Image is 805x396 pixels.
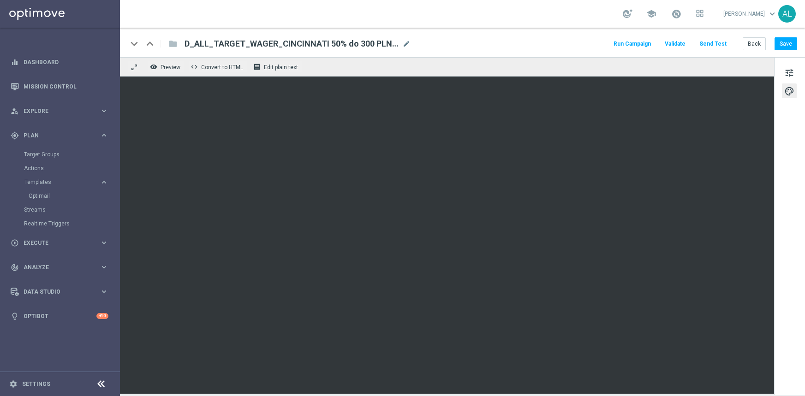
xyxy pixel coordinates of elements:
span: Convert to HTML [201,64,243,71]
div: Templates [24,179,100,185]
div: Mission Control [11,74,108,99]
button: Send Test [698,38,728,50]
div: Templates [24,175,119,203]
button: Run Campaign [612,38,652,50]
button: play_circle_outline Execute keyboard_arrow_right [10,239,109,247]
button: person_search Explore keyboard_arrow_right [10,107,109,115]
i: keyboard_arrow_right [100,287,108,296]
button: Data Studio keyboard_arrow_right [10,288,109,296]
span: code [191,63,198,71]
span: Edit plain text [264,64,298,71]
span: Templates [24,179,90,185]
a: Optimail [29,192,96,200]
div: Optimail [29,189,119,203]
button: remove_red_eye Preview [148,61,185,73]
div: Explore [11,107,100,115]
a: Actions [24,165,96,172]
div: Realtime Triggers [24,217,119,231]
div: Target Groups [24,148,119,161]
span: mode_edit [402,40,411,48]
i: keyboard_arrow_right [100,263,108,272]
span: Explore [24,108,100,114]
button: lightbulb Optibot +10 [10,313,109,320]
span: D_ALL_TARGET_WAGER_CINCINNATI 50% do 300 PLN_130825 [185,38,399,49]
i: keyboard_arrow_right [100,238,108,247]
span: keyboard_arrow_down [767,9,777,19]
div: Actions [24,161,119,175]
a: [PERSON_NAME]keyboard_arrow_down [722,7,778,21]
span: Validate [665,41,686,47]
button: code Convert to HTML [188,61,247,73]
span: Preview [161,64,180,71]
button: tune [782,65,797,80]
button: Mission Control [10,83,109,90]
div: +10 [96,313,108,319]
button: gps_fixed Plan keyboard_arrow_right [10,132,109,139]
span: Execute [24,240,100,246]
div: Optibot [11,304,108,328]
button: palette [782,83,797,98]
div: AL [778,5,796,23]
i: gps_fixed [11,131,19,140]
i: equalizer [11,58,19,66]
button: Back [743,37,766,50]
i: settings [9,380,18,388]
button: equalizer Dashboard [10,59,109,66]
div: Execute [11,239,100,247]
i: keyboard_arrow_right [100,106,108,115]
span: tune [784,67,794,79]
span: Plan [24,133,100,138]
a: Realtime Triggers [24,220,96,227]
i: keyboard_arrow_right [100,178,108,187]
i: play_circle_outline [11,239,19,247]
span: Analyze [24,265,100,270]
div: Analyze [11,263,100,272]
span: palette [784,85,794,97]
i: remove_red_eye [150,63,157,71]
div: Plan [11,131,100,140]
span: Data Studio [24,289,100,295]
a: Target Groups [24,151,96,158]
a: Mission Control [24,74,108,99]
i: person_search [11,107,19,115]
button: Validate [663,38,687,50]
div: Dashboard [11,50,108,74]
button: receipt Edit plain text [251,61,302,73]
i: lightbulb [11,312,19,320]
i: keyboard_arrow_right [100,131,108,140]
div: Data Studio [11,288,100,296]
button: Save [775,37,797,50]
i: track_changes [11,263,19,272]
i: receipt [253,63,261,71]
div: Streams [24,203,119,217]
a: Optibot [24,304,96,328]
button: track_changes Analyze keyboard_arrow_right [10,264,109,271]
a: Streams [24,206,96,213]
span: school [646,9,656,19]
button: Templates keyboard_arrow_right [24,178,109,186]
a: Settings [22,381,50,387]
a: Dashboard [24,50,108,74]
